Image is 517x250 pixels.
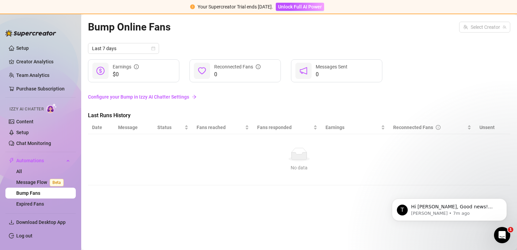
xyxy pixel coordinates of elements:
span: Messages Sent [316,64,347,69]
th: Fans reached [193,121,253,134]
span: 0 [316,70,347,79]
span: 0 [214,70,261,79]
div: Reconnected Fans [393,124,466,131]
a: Content [16,119,33,124]
a: Team Analytics [16,72,49,78]
a: Purchase Subscription [16,83,70,94]
span: heart [198,67,206,75]
span: Unlock Full AI Power [278,4,322,9]
span: info-circle [256,64,261,69]
a: Configure your Bump in Izzy AI Chatter Settingsarrow-right [88,90,510,103]
span: 1 [508,227,513,232]
article: Bump Online Fans [88,19,171,35]
a: Configure your Bump in Izzy AI Chatter Settings [88,93,510,101]
span: Last 7 days [92,43,155,54]
span: calendar [151,46,155,50]
th: Status [153,121,193,134]
span: dollar [96,67,105,75]
span: Beta [50,179,64,186]
span: Status [157,124,183,131]
a: Creator Analytics [16,56,70,67]
a: All [16,169,22,174]
span: team [502,25,507,29]
div: Earnings [113,63,139,70]
span: Last Runs History [88,111,202,120]
span: arrow-right [192,95,197,99]
span: info-circle [436,125,441,130]
th: Fans responded [253,121,321,134]
th: Date [88,121,114,134]
iframe: Intercom live chat [494,227,510,243]
img: AI Chatter [46,103,57,113]
span: $0 [113,70,139,79]
img: logo-BBDzfeDw.svg [5,30,56,37]
a: Log out [16,233,32,238]
span: Fans responded [257,124,312,131]
a: Bump Fans [16,190,40,196]
th: Earnings [321,121,389,134]
th: Unsent [475,121,499,134]
span: download [9,220,14,225]
a: Chat Monitoring [16,141,51,146]
span: notification [299,67,308,75]
span: Automations [16,155,64,166]
th: Message [114,121,153,134]
span: Fans reached [197,124,244,131]
a: Expired Fans [16,201,44,207]
span: Your Supercreator Trial ends [DATE]. [198,4,273,9]
span: Download Desktop App [16,220,66,225]
a: Setup [16,45,29,51]
a: Unlock Full AI Power [276,4,324,9]
a: Message FlowBeta [16,180,66,185]
iframe: Intercom notifications message [382,184,517,232]
span: exclamation-circle [190,4,195,9]
span: Earnings [325,124,380,131]
span: Izzy AI Chatter [9,106,44,112]
span: info-circle [134,64,139,69]
button: Unlock Full AI Power [276,3,324,11]
div: Reconnected Fans [214,63,261,70]
span: thunderbolt [9,158,14,163]
a: Setup [16,130,29,135]
div: No data [95,164,503,171]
